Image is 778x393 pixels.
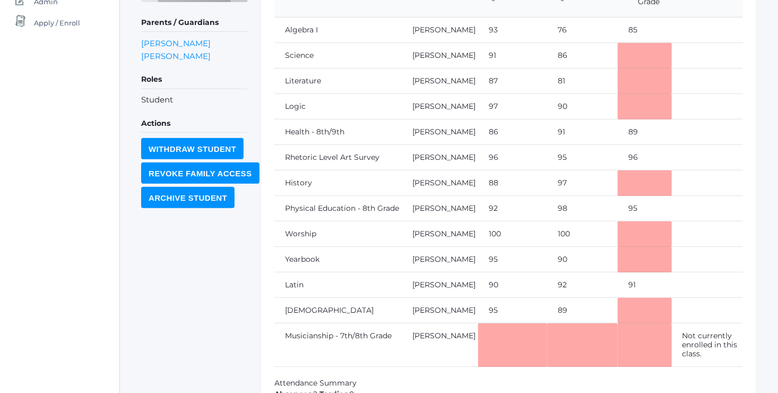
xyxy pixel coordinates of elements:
input: Withdraw Student [141,138,244,159]
a: Yearbook [285,254,319,264]
td: 95 [478,247,547,272]
td: 100 [547,221,618,247]
a: [PERSON_NAME] [412,25,476,35]
a: [PERSON_NAME] [412,280,476,289]
td: 90 [547,94,618,119]
a: [PERSON_NAME] [412,305,476,315]
a: Worship [285,229,316,238]
td: 76 [547,18,618,43]
span: Apply / Enroll [34,12,80,33]
a: [PERSON_NAME] [412,178,476,187]
a: Physical Education - 8th Grade [285,203,399,213]
a: [DEMOGRAPHIC_DATA] [285,305,374,315]
td: 81 [547,69,618,94]
a: Logic [285,101,306,111]
td: 92 [547,272,618,298]
h5: Parents / Guardians [141,14,247,32]
a: [PERSON_NAME] [412,50,476,60]
td: 85 [618,18,672,43]
td: Not currently enrolled in this class. [672,323,743,367]
td: 93 [478,18,547,43]
a: Rhetoric Level Art Survey [285,152,379,162]
td: 86 [478,119,547,145]
td: 98 [547,196,618,221]
a: Musicianship - 7th/8th Grade [285,331,392,340]
a: Literature [285,76,321,86]
td: 96 [618,145,672,170]
a: Science [285,50,314,60]
td: 96 [478,145,547,170]
a: History [285,178,312,187]
td: 86 [547,43,618,69]
span: Attendance Summary [274,378,357,388]
td: 92 [478,196,547,221]
td: 90 [478,272,547,298]
td: 87 [478,69,547,94]
td: 95 [478,298,547,323]
a: [PERSON_NAME] [412,203,476,213]
td: 89 [547,298,618,323]
td: 95 [547,145,618,170]
a: [PERSON_NAME] [412,331,476,340]
td: 100 [478,221,547,247]
a: [PERSON_NAME] [412,152,476,162]
td: 97 [478,94,547,119]
td: 97 [547,170,618,196]
td: 90 [547,247,618,272]
input: Revoke Family Access [141,163,260,184]
td: 91 [618,272,672,298]
li: Student [141,94,247,106]
a: [PERSON_NAME] [412,127,476,136]
a: [PERSON_NAME] [141,51,211,61]
a: Health - 8th/9th [285,127,344,136]
td: 95 [618,196,672,221]
h5: Roles [141,71,247,89]
a: [PERSON_NAME] [412,76,476,86]
a: [PERSON_NAME] [412,101,476,111]
input: Archive Student [141,187,235,208]
td: 88 [478,170,547,196]
a: Algebra I [285,25,318,35]
a: [PERSON_NAME] [141,38,211,48]
a: [PERSON_NAME] [412,254,476,264]
td: 91 [547,119,618,145]
td: 91 [478,43,547,69]
td: 89 [618,119,672,145]
a: Latin [285,280,304,289]
h5: Actions [141,115,247,133]
a: [PERSON_NAME] [412,229,476,238]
